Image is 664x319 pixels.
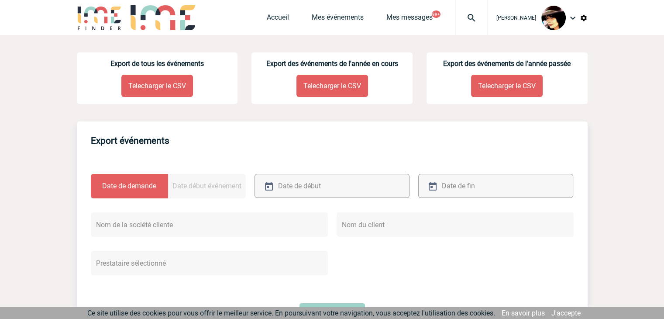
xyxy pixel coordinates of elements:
a: Telecharger le CSV [296,75,368,97]
a: Accueil [267,13,289,25]
label: Date de demande [91,174,169,198]
span: Ce site utilise des cookies pour vous offrir le meilleur service. En poursuivant votre navigation... [87,309,495,317]
a: Telecharger le CSV [471,75,543,97]
a: Mes événements [312,13,364,25]
label: Date début événement [168,174,246,198]
img: 101023-0.jpg [541,6,566,30]
a: J'accepte [551,309,581,317]
h3: Export des événements de l'année passée [427,59,588,68]
h3: Export de tous les événements [77,59,238,68]
input: Date de fin [440,180,532,192]
h4: Export événements [91,135,169,146]
input: Prestataire sélectionné [91,251,328,275]
a: Telecharger le CSV [121,75,193,97]
input: Nom de la société cliente [91,212,328,237]
a: En savoir plus [502,309,545,317]
input: Date de début [276,180,368,192]
span: [PERSON_NAME] [496,15,536,21]
img: IME-Finder [77,5,122,30]
a: Mes messages [386,13,433,25]
button: 99+ [432,10,440,18]
h3: Export des événements de l'année en cours [251,59,413,68]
